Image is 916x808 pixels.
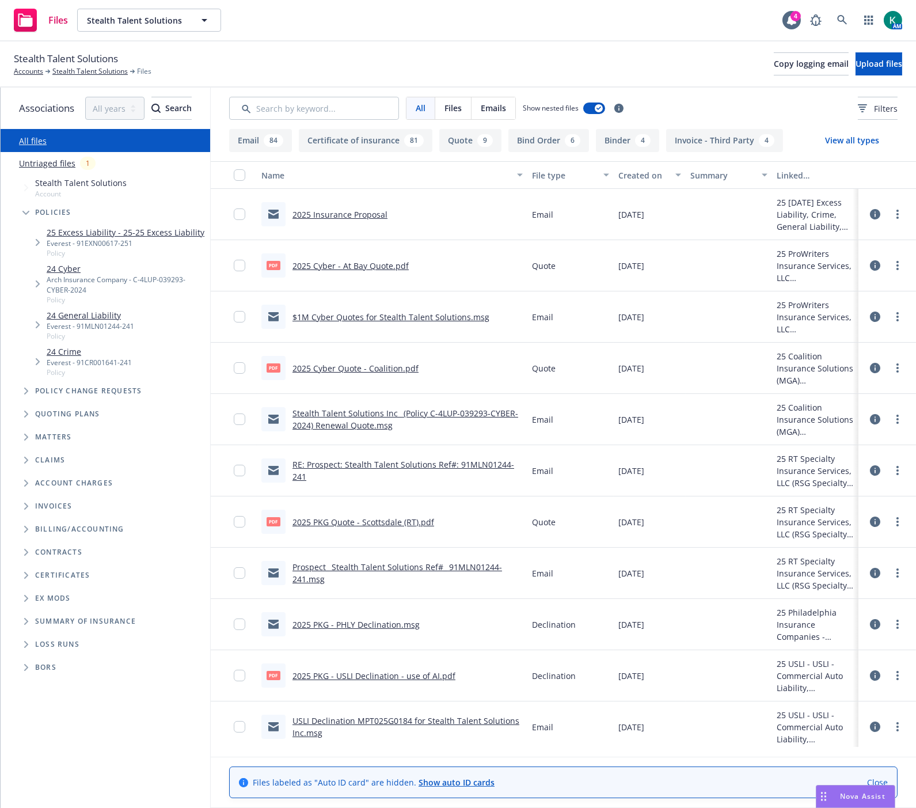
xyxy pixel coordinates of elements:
[596,129,659,152] button: Binder
[532,465,553,477] span: Email
[267,261,280,270] span: pdf
[618,465,644,477] span: [DATE]
[267,363,280,372] span: pdf
[618,670,644,682] span: [DATE]
[47,309,134,321] a: 24 General Liability
[891,310,904,324] a: more
[856,58,902,69] span: Upload files
[47,367,132,377] span: Policy
[292,312,489,323] a: $1M Cyber Quotes for Stealth Talent Solutions.msg
[777,299,854,335] div: 25 ProWriters Insurance Services, LLC
[777,350,854,386] div: 25 Coalition Insurance Solutions (MGA)
[151,97,192,119] div: Search
[614,161,686,189] button: Created on
[264,134,283,147] div: 84
[532,516,556,528] span: Quote
[77,9,221,32] button: Stealth Talent Solutions
[777,658,854,694] div: 25 USLI - USLI - Commercial Auto Liability, Employment Practices Liability, Professional Liabilit...
[891,515,904,529] a: more
[35,189,127,199] span: Account
[666,129,783,152] button: Invoice - Third Party
[292,209,387,220] a: 2025 Insurance Proposal
[777,169,854,181] div: Linked associations
[14,66,43,77] a: Accounts
[690,169,755,181] div: Summary
[234,567,245,579] input: Toggle Row Selected
[292,715,519,738] a: USLI Declination MPT025G0184 for Stealth Talent Solutions Inc.msg
[618,619,644,631] span: [DATE]
[292,459,514,482] a: RE: Prospect: Stealth Talent Solutions Ref#: 91MLN01244-241
[35,411,100,418] span: Quoting plans
[790,11,801,21] div: 4
[891,464,904,477] a: more
[35,434,71,441] span: Matters
[404,134,424,147] div: 81
[35,618,136,625] span: Summary of insurance
[234,414,245,425] input: Toggle Row Selected
[35,209,71,216] span: Policies
[532,362,556,374] span: Quote
[804,9,827,32] a: Report a Bug
[19,101,74,116] span: Associations
[618,516,644,528] span: [DATE]
[774,58,849,69] span: Copy logging email
[267,517,280,526] span: pdf
[234,311,245,323] input: Toggle Row Selected
[35,457,65,464] span: Claims
[47,358,132,367] div: Everest - 91CR001641-241
[80,157,96,170] div: 1
[35,177,127,189] span: Stealth Talent Solutions
[292,670,455,681] a: 2025 PKG - USLI Declination - use of AI.pdf
[48,16,68,25] span: Files
[840,791,885,801] span: Nova Assist
[261,169,510,181] div: Name
[618,414,644,426] span: [DATE]
[35,595,70,602] span: Ex Mods
[35,549,82,556] span: Contracts
[47,248,204,258] span: Policy
[618,260,644,272] span: [DATE]
[618,169,668,181] div: Created on
[267,671,280,680] span: pdf
[47,321,134,331] div: Everest - 91MLN01244-241
[831,9,854,32] a: Search
[891,259,904,272] a: more
[618,362,644,374] span: [DATE]
[234,721,245,733] input: Toggle Row Selected
[777,453,854,489] div: 25 RT Specialty Insurance Services, LLC (RSG Specialty, LLC)
[777,196,854,233] div: 25 [DATE] Excess Liability, Crime, General Liability, Cyber Renewal
[137,66,151,77] span: Files
[151,104,161,113] svg: Search
[439,129,501,152] button: Quote
[807,129,898,152] button: View all types
[891,720,904,734] a: more
[52,66,128,77] a: Stealth Talent Solutions
[47,238,204,248] div: Everest - 91EXN00617-251
[816,785,895,808] button: Nova Assist
[19,157,75,169] a: Untriaged files
[532,208,553,221] span: Email
[47,346,132,358] a: 24 Crime
[234,670,245,681] input: Toggle Row Selected
[891,207,904,221] a: more
[477,134,493,147] div: 9
[481,102,506,114] span: Emails
[532,311,553,323] span: Email
[618,208,644,221] span: [DATE]
[444,102,462,114] span: Files
[35,480,113,487] span: Account charges
[253,776,495,788] span: Files labeled as "Auto ID card" are hidden.
[532,721,553,733] span: Email
[234,465,245,476] input: Toggle Row Selected
[151,97,192,120] button: SearchSearch
[777,555,854,591] div: 25 RT Specialty Insurance Services, LLC (RSG Specialty, LLC)
[47,263,206,275] a: 24 Cyber
[891,669,904,682] a: more
[19,135,47,146] a: All files
[532,567,553,579] span: Email
[686,161,772,189] button: Summary
[874,103,898,115] span: Filters
[292,619,420,630] a: 2025 PKG - PHLY Declination.msg
[234,362,245,374] input: Toggle Row Selected
[777,709,854,745] div: 25 USLI - USLI - Commercial Auto Liability, Employment Practices Liability, Professional Liabilit...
